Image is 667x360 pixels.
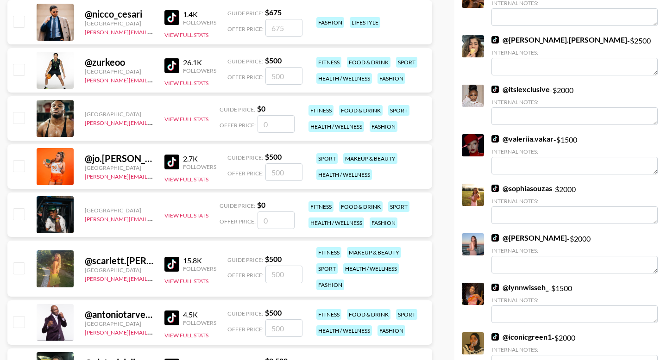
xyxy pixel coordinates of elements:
[220,218,256,225] span: Offer Price:
[183,256,216,265] div: 15.8K
[85,309,153,320] div: @ antoniotarver1
[491,297,658,304] div: Internal Notes:
[265,56,282,65] strong: $ 500
[339,105,383,116] div: food & drink
[347,57,390,68] div: food & drink
[491,184,552,193] a: @sophiasouzas
[350,17,380,28] div: lifestyle
[265,8,282,17] strong: $ 675
[491,85,550,94] a: @itslexclusive
[164,332,208,339] button: View Full Stats
[491,333,499,341] img: TikTok
[85,207,153,214] div: [GEOGRAPHIC_DATA]
[396,309,417,320] div: sport
[183,19,216,26] div: Followers
[491,247,658,254] div: Internal Notes:
[220,202,255,209] span: Guide Price:
[316,263,338,274] div: sport
[85,68,153,75] div: [GEOGRAPHIC_DATA]
[339,201,383,212] div: food & drink
[343,153,397,164] div: makeup & beauty
[85,8,153,20] div: @ nicco_cesari
[265,266,302,283] input: 500
[491,332,552,341] a: @iconicgreen1
[85,111,153,118] div: [GEOGRAPHIC_DATA]
[491,86,499,93] img: TikTok
[85,327,222,336] a: [PERSON_NAME][EMAIL_ADDRESS][DOMAIN_NAME]
[347,309,390,320] div: food & drink
[85,75,222,84] a: [PERSON_NAME][EMAIL_ADDRESS][DOMAIN_NAME]
[164,31,208,38] button: View Full Stats
[220,106,255,113] span: Guide Price:
[308,105,333,116] div: fitness
[183,154,216,163] div: 2.7K
[265,254,282,263] strong: $ 500
[491,233,658,273] div: - $ 2000
[85,320,153,327] div: [GEOGRAPHIC_DATA]
[164,10,179,25] img: TikTok
[85,27,222,36] a: [PERSON_NAME][EMAIL_ADDRESS][DOMAIN_NAME]
[227,256,263,263] span: Guide Price:
[265,308,282,317] strong: $ 500
[85,153,153,164] div: @ jo.[PERSON_NAME]
[491,184,658,224] div: - $ 2000
[343,263,399,274] div: health / wellness
[491,148,658,155] div: Internal Notes:
[164,176,208,183] button: View Full Stats
[491,134,658,174] div: - $ 1500
[164,310,179,325] img: TikTok
[491,346,658,353] div: Internal Notes:
[227,310,263,317] span: Guide Price:
[491,284,499,291] img: TikTok
[258,115,295,133] input: 0
[85,267,153,273] div: [GEOGRAPHIC_DATA]
[370,217,397,228] div: fashion
[85,118,222,126] a: [PERSON_NAME][EMAIL_ADDRESS][DOMAIN_NAME]
[316,279,344,290] div: fashion
[85,255,153,267] div: @ scarlett.[PERSON_NAME]
[257,104,265,113] strong: $ 0
[257,200,265,209] strong: $ 0
[491,283,658,323] div: - $ 1500
[227,58,263,65] span: Guide Price:
[491,85,658,125] div: - $ 2000
[164,80,208,87] button: View Full Stats
[183,310,216,319] div: 4.5K
[183,58,216,67] div: 26.1K
[183,163,216,170] div: Followers
[388,105,409,116] div: sport
[164,257,179,272] img: TikTok
[370,121,397,132] div: fashion
[265,152,282,161] strong: $ 500
[265,319,302,337] input: 500
[308,201,333,212] div: fitness
[316,309,341,320] div: fitness
[491,234,499,242] img: TikTok
[316,153,338,164] div: sport
[491,134,554,143] a: @valeriia.vakar
[491,35,658,75] div: - $ 2500
[491,135,499,143] img: TikTok
[491,283,548,292] a: @lynnwisseh_
[308,121,364,132] div: health / wellness
[308,217,364,228] div: health / wellness
[227,170,264,177] span: Offer Price:
[227,326,264,333] span: Offer Price:
[491,36,499,43] img: TikTok
[85,171,222,180] a: [PERSON_NAME][EMAIL_ADDRESS][DOMAIN_NAME]
[164,212,208,219] button: View Full Stats
[227,154,263,161] span: Guide Price:
[396,57,417,68] div: sport
[85,164,153,171] div: [GEOGRAPHIC_DATA]
[85,56,153,68] div: @ zurkeoo
[227,74,264,81] span: Offer Price:
[183,265,216,272] div: Followers
[183,10,216,19] div: 1.4K
[265,163,302,181] input: 500
[85,273,222,282] a: [PERSON_NAME][EMAIL_ADDRESS][DOMAIN_NAME]
[491,185,499,192] img: TikTok
[183,67,216,74] div: Followers
[316,169,372,180] div: health / wellness
[227,10,263,17] span: Guide Price:
[164,155,179,169] img: TikTok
